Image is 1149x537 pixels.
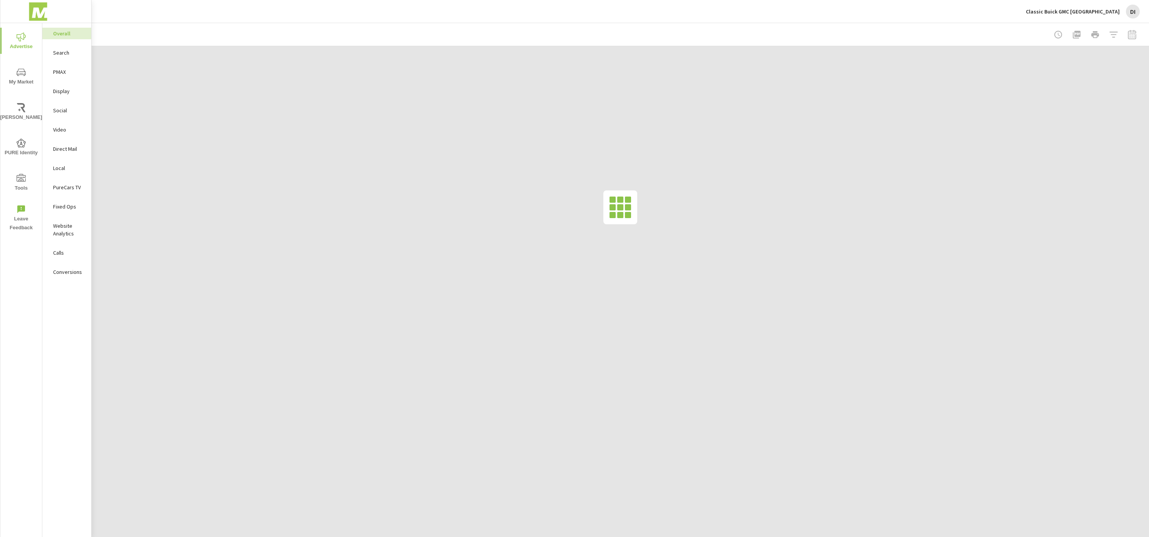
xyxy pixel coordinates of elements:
span: PURE Identity [3,138,40,157]
p: Fixed Ops [53,203,85,210]
div: Overall [42,28,91,39]
div: PureCars TV [42,182,91,193]
p: Search [53,49,85,57]
p: Direct Mail [53,145,85,153]
p: Display [53,87,85,95]
p: Website Analytics [53,222,85,237]
div: Video [42,124,91,135]
div: DI [1126,5,1140,18]
span: Leave Feedback [3,205,40,232]
p: Social [53,107,85,114]
div: Direct Mail [42,143,91,155]
div: Conversions [42,266,91,278]
div: Website Analytics [42,220,91,239]
div: Fixed Ops [42,201,91,212]
div: Social [42,105,91,116]
div: Local [42,162,91,174]
div: nav menu [0,23,42,235]
div: Calls [42,247,91,258]
span: [PERSON_NAME] [3,103,40,122]
span: My Market [3,68,40,87]
p: Overall [53,30,85,37]
p: Conversions [53,268,85,276]
p: PMAX [53,68,85,76]
div: PMAX [42,66,91,78]
p: Calls [53,249,85,257]
div: Display [42,85,91,97]
p: PureCars TV [53,183,85,191]
div: Search [42,47,91,58]
p: Video [53,126,85,133]
p: Classic Buick GMC [GEOGRAPHIC_DATA] [1026,8,1120,15]
span: Advertise [3,32,40,51]
span: Tools [3,174,40,193]
p: Local [53,164,85,172]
